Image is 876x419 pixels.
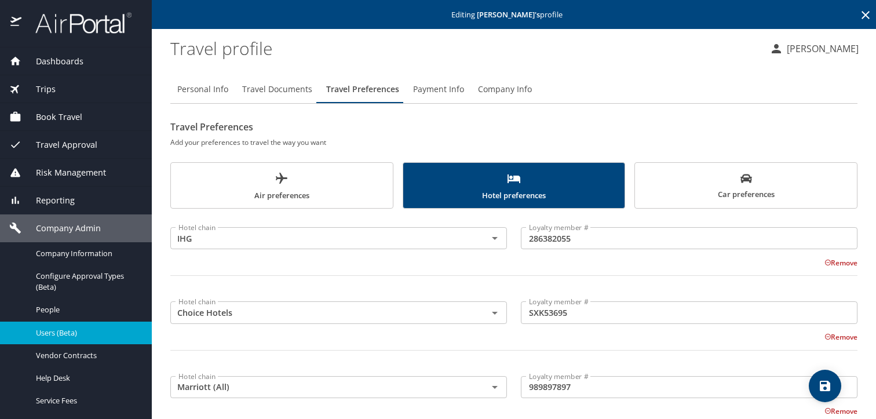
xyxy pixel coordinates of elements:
[36,327,138,338] span: Users (Beta)
[174,305,469,320] input: Select a hotel chain
[478,82,532,97] span: Company Info
[809,370,841,402] button: save
[824,406,857,416] button: Remove
[21,83,56,96] span: Trips
[36,271,138,293] span: Configure Approval Types (Beta)
[410,172,618,202] span: Hotel preferences
[174,380,469,395] input: Select a hotel chain
[21,55,83,68] span: Dashboards
[36,350,138,361] span: Vendor Contracts
[36,373,138,384] span: Help Desk
[23,12,132,34] img: airportal-logo.png
[10,12,23,34] img: icon-airportal.png
[21,166,106,179] span: Risk Management
[170,75,857,103] div: Profile
[824,258,857,268] button: Remove
[413,82,464,97] span: Payment Info
[170,162,857,209] div: scrollable force tabs example
[170,136,857,148] h6: Add your preferences to travel the way you want
[783,42,859,56] p: [PERSON_NAME]
[824,332,857,342] button: Remove
[477,9,540,20] strong: [PERSON_NAME] 's
[765,38,863,59] button: [PERSON_NAME]
[487,379,503,395] button: Open
[21,111,82,123] span: Book Travel
[487,230,503,246] button: Open
[177,82,228,97] span: Personal Info
[36,304,138,315] span: People
[36,395,138,406] span: Service Fees
[36,248,138,259] span: Company Information
[642,173,850,201] span: Car preferences
[170,30,760,66] h1: Travel profile
[326,82,399,97] span: Travel Preferences
[174,231,469,246] input: Select a hotel chain
[21,194,75,207] span: Reporting
[487,305,503,321] button: Open
[178,172,386,202] span: Air preferences
[242,82,312,97] span: Travel Documents
[155,11,873,19] p: Editing profile
[21,222,101,235] span: Company Admin
[170,118,857,136] h2: Travel Preferences
[21,139,97,151] span: Travel Approval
